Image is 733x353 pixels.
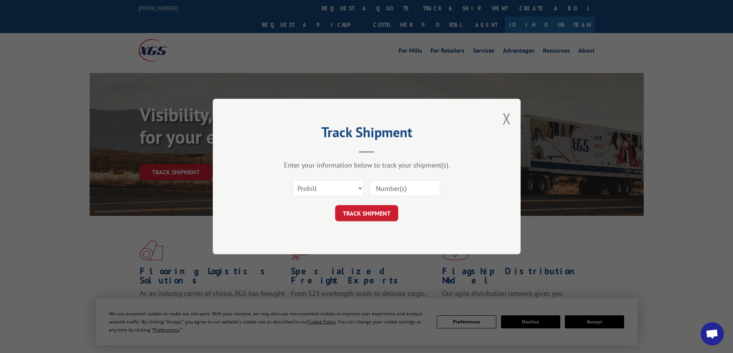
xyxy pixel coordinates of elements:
h2: Track Shipment [251,127,482,141]
div: Enter your information below to track your shipment(s). [251,161,482,169]
input: Number(s) [369,180,440,196]
button: Close modal [503,108,511,129]
button: TRACK SHIPMENT [335,205,398,221]
div: Open chat [701,322,724,345]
